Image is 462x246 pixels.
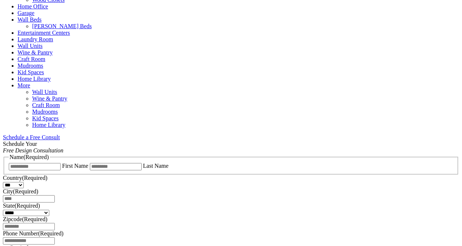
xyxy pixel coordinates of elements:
span: (Required) [38,230,63,236]
a: Garage [18,10,34,16]
span: (Required) [22,175,47,181]
a: Mudrooms [18,63,43,69]
a: Kid Spaces [18,69,44,75]
a: More menu text will display only on big screen [18,82,30,88]
a: Wall Units [32,89,57,95]
label: Last Name [143,163,169,169]
a: Home Office [18,3,48,10]
a: Home Library [32,122,65,128]
span: (Required) [15,203,40,209]
a: Craft Room [32,102,60,108]
a: Wine & Pantry [18,49,53,56]
a: Kid Spaces [32,115,58,121]
a: Home Library [18,76,51,82]
a: Mudrooms [32,109,58,115]
span: (Required) [13,188,38,194]
legend: Name [9,154,50,160]
label: Country [3,175,47,181]
span: (Required) [23,154,49,160]
a: Wall Units [18,43,42,49]
label: State [3,203,40,209]
a: Entertainment Centers [18,30,70,36]
a: Laundry Room [18,36,53,42]
a: Wine & Pantry [32,95,67,102]
label: Zipcode [3,216,47,222]
label: First Name [62,163,88,169]
a: Craft Room [18,56,45,62]
span: Schedule Your [3,141,64,154]
a: [PERSON_NAME] Beds [32,23,92,29]
label: City [3,188,38,194]
span: (Required) [22,216,47,222]
em: Free Design Consultation [3,147,64,154]
a: Wall Beds [18,16,42,23]
label: Phone Number [3,230,64,236]
a: Schedule a Free Consult (opens a dropdown menu) [3,134,60,140]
